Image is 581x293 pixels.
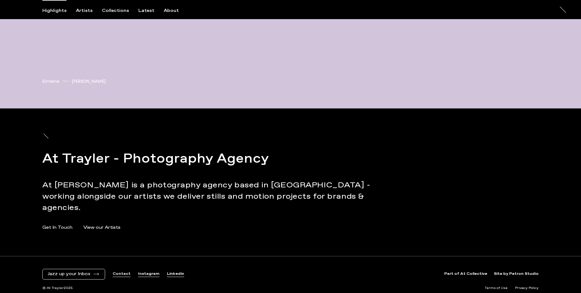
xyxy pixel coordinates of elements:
div: Highlights [42,8,67,13]
button: Artists [76,8,102,13]
a: Terms of Use [485,286,508,290]
a: Instagram [138,271,159,277]
p: At [PERSON_NAME] is a photography agency based in [GEOGRAPHIC_DATA] - working alongside our artis... [42,180,376,213]
a: View our Artists [83,224,120,231]
button: Jazz up your Inbox [48,271,100,277]
a: Linkedin [167,271,184,277]
div: Artists [76,8,93,13]
a: Site by Patron Studio [494,271,539,277]
a: Get In Touch [42,224,72,231]
a: Part of At Collective [444,271,487,277]
div: About [164,8,179,13]
a: Contact [113,271,131,277]
div: Collections [102,8,129,13]
button: Highlights [42,8,76,13]
a: Privacy Policy [515,286,539,290]
span: Jazz up your Inbox [48,271,90,277]
button: Latest [138,8,164,13]
h2: At Trayler - Photography Agency [42,150,376,169]
span: © At Trayler 2025 [42,286,73,290]
button: About [164,8,188,13]
div: Latest [138,8,154,13]
button: Collections [102,8,138,13]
